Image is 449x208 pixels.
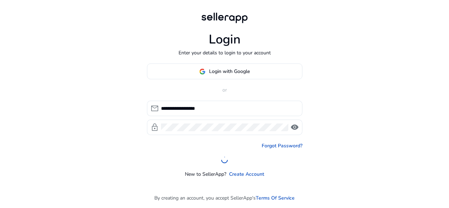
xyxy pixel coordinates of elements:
span: lock [150,123,159,132]
img: google-logo.svg [199,68,206,75]
p: Enter your details to login to your account [179,49,271,56]
p: New to SellerApp? [185,170,226,178]
p: or [147,86,302,94]
a: Terms Of Service [256,194,295,202]
a: Create Account [229,170,264,178]
a: Forgot Password? [262,142,302,149]
span: visibility [290,123,299,132]
h1: Login [209,32,241,47]
button: Login with Google [147,63,302,79]
span: mail [150,104,159,113]
span: Login with Google [209,68,250,75]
